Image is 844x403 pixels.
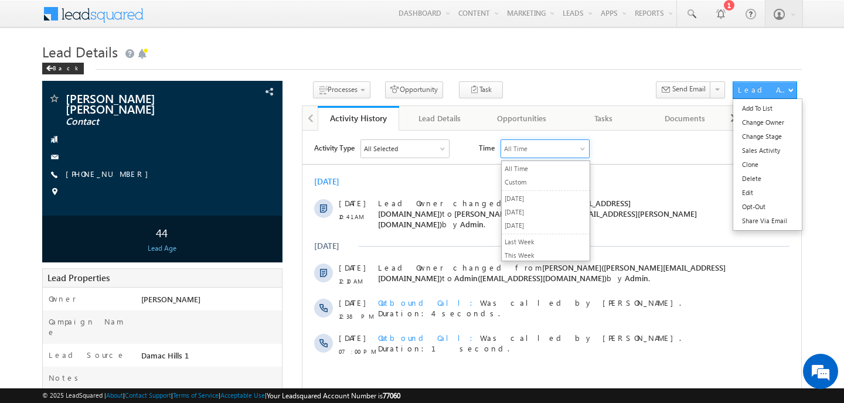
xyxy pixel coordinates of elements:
[202,91,222,98] a: [DATE]
[572,111,634,125] div: Tasks
[176,9,192,26] span: Time
[733,101,802,115] a: Add To List
[47,272,110,284] span: Lead Properties
[202,77,222,85] a: [DATE]
[220,391,265,399] a: Acceptable Use
[202,107,232,115] a: Last Week
[36,67,63,78] span: [DATE]
[20,62,49,77] img: d_60004797649_company_0_60004797649
[399,106,481,131] a: Lead Details
[318,106,400,131] a: Activity History
[62,13,96,23] div: All Selected
[36,180,72,191] span: 12:38 PM
[202,34,226,42] a: All Time
[733,172,802,186] a: Delete
[42,62,90,72] a: Back
[313,81,370,98] button: Processes
[656,81,711,98] button: Send Email
[76,67,328,88] span: Admin([EMAIL_ADDRESS][DOMAIN_NAME])
[328,85,358,94] span: Processes
[76,67,394,98] span: Lead Owner changed from to by .
[672,84,706,94] span: Send Email
[49,373,83,383] label: Notes
[733,129,802,144] a: Change Stage
[192,6,220,34] div: Minimize live chat window
[125,391,171,399] a: Contact Support
[383,391,400,400] span: 77060
[66,93,214,114] span: [PERSON_NAME] [PERSON_NAME]
[61,62,197,77] div: Chat with us now
[491,111,553,125] div: Opportunities
[36,81,72,91] span: 10:41 AM
[409,111,471,125] div: Lead Details
[49,350,125,360] label: Lead Source
[36,216,72,226] span: 07:00 PM
[76,202,178,212] span: Outbound Call
[563,106,645,131] a: Tasks
[76,132,423,152] span: [PERSON_NAME]([PERSON_NAME][EMAIL_ADDRESS][DOMAIN_NAME])
[42,42,118,61] span: Lead Details
[49,293,76,304] label: Owner
[158,88,181,98] span: Admin
[36,202,63,213] span: [DATE]
[36,167,63,177] span: [DATE]
[267,391,400,400] span: Your Leadsquared Account Number is
[202,64,222,71] a: [DATE]
[733,144,802,158] a: Sales Activity
[76,202,379,223] span: Was called by [PERSON_NAME]. Duration:1 second.
[15,108,214,305] textarea: Type your message and hit 'Enter'
[138,350,282,366] div: Damac Hills 1
[733,81,797,99] button: Lead Actions
[738,84,788,95] div: Lead Actions
[645,106,727,131] a: Documents
[159,315,213,331] em: Start Chat
[12,110,50,121] div: [DATE]
[42,63,84,74] div: Back
[654,111,716,125] div: Documents
[66,116,214,128] span: Contact
[733,158,802,172] a: Clone
[385,81,443,98] button: Opportunity
[59,9,147,27] div: All Selected
[76,132,423,152] span: Lead Owner changed from to by .
[202,13,225,23] div: All Time
[322,142,346,152] span: Admin
[173,391,219,399] a: Terms of Service
[733,186,802,200] a: Edit
[481,106,563,131] a: Opportunities
[733,115,802,129] a: Change Owner
[12,46,50,56] div: [DATE]
[76,78,394,98] span: [PERSON_NAME]([PERSON_NAME][EMAIL_ADDRESS][PERSON_NAME][DOMAIN_NAME])
[66,169,154,180] span: [PHONE_NUMBER]
[202,47,224,55] a: Custom
[42,390,400,401] span: © 2025 LeadSquared | | | | |
[76,167,379,187] span: Was called by [PERSON_NAME]. Duration:4 seconds.
[76,167,178,177] span: Outbound Call
[36,132,63,142] span: [DATE]
[45,221,279,243] div: 44
[36,145,72,156] span: 12:10 AM
[152,142,304,152] span: Admin([EMAIL_ADDRESS][DOMAIN_NAME])
[106,391,123,399] a: About
[49,316,130,337] label: Campaign Name
[733,214,802,228] a: Share Via Email
[141,294,200,304] span: [PERSON_NAME]
[202,121,232,128] a: This Week
[326,112,391,124] div: Activity History
[45,243,279,254] div: Lead Age
[459,81,503,98] button: Task
[733,200,802,214] a: Opt-Out
[12,9,52,26] span: Activity Type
